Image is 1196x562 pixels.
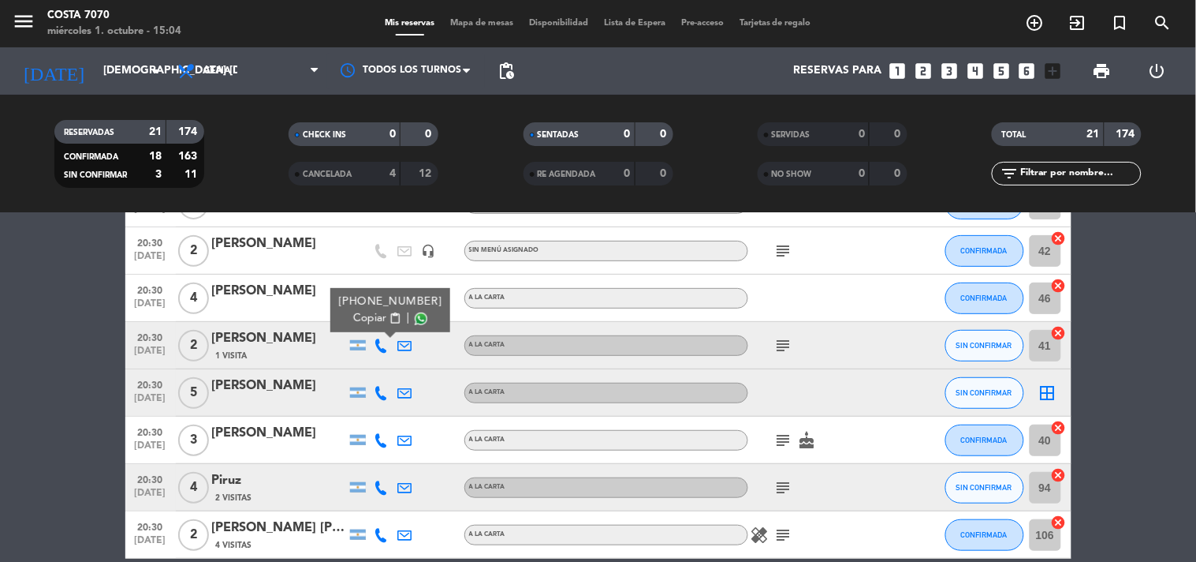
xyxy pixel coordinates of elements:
button: SIN CONFIRMAR [945,377,1024,409]
span: [DATE] [131,346,170,364]
span: CONFIRMADA [961,530,1008,539]
strong: 0 [624,129,631,140]
span: 3 [178,425,209,456]
span: 20:30 [131,280,170,298]
span: CHECK INS [303,131,346,139]
span: 20:30 [131,233,170,251]
span: [DATE] [131,488,170,506]
span: A LA CARTA [469,294,505,301]
i: subject [774,526,793,545]
span: NO SHOW [772,170,812,178]
div: [PERSON_NAME] [PERSON_NAME] [212,518,346,538]
i: looks_3 [939,61,959,81]
i: exit_to_app [1068,13,1087,32]
span: CONFIRMADA [64,153,118,161]
i: add_circle_outline [1026,13,1045,32]
span: 4 [178,283,209,314]
i: turned_in_not [1111,13,1130,32]
span: A LA CARTA [469,342,505,348]
span: | [406,310,409,327]
i: cancel [1051,467,1067,483]
span: Pre-acceso [673,19,732,28]
span: 20:30 [131,470,170,488]
button: SIN CONFIRMAR [945,330,1024,362]
i: looks_4 [965,61,985,81]
span: TOTAL [1001,131,1026,139]
strong: 21 [149,126,162,137]
span: SIN CONFIRMAR [956,388,1012,397]
i: filter_list [1000,164,1019,183]
span: 2 [178,330,209,362]
i: subject [774,336,793,355]
div: [PERSON_NAME] [212,376,346,396]
div: LOG OUT [1130,47,1184,95]
span: Lista de Espera [596,19,673,28]
i: menu [12,9,35,33]
button: SIN CONFIRMAR [945,472,1024,504]
button: CONFIRMADA [945,235,1024,267]
span: print [1093,62,1112,81]
strong: 0 [660,129,669,140]
span: [DATE] [131,298,170,317]
strong: 4 [389,168,396,179]
strong: 174 [1116,129,1138,140]
strong: 21 [1087,129,1100,140]
i: cancel [1051,515,1067,530]
strong: 18 [149,151,162,162]
strong: 0 [859,168,865,179]
i: cancel [1051,278,1067,294]
span: SIN CONFIRMAR [956,341,1012,350]
span: SIN CONFIRMAR [956,483,1012,492]
div: Piruz [212,470,346,491]
i: headset_mic [422,244,436,258]
span: Reservas para [793,65,881,77]
span: 2 [178,235,209,267]
span: 20:30 [131,375,170,393]
span: A LA CARTA [469,389,505,395]
span: [DATE] [131,440,170,459]
span: CONFIRMADA [961,246,1008,255]
span: [DATE] [131,535,170,553]
span: CANCELADA [303,170,352,178]
i: border_all [1038,384,1057,403]
i: search [1153,13,1172,32]
strong: 0 [859,129,865,140]
span: SIN CONFIRMAR [64,171,127,179]
span: 5 [178,377,209,409]
span: content_paste [389,313,401,324]
span: 2 [178,519,209,551]
strong: 0 [894,168,904,179]
span: [DATE] [131,251,170,269]
i: subject [774,242,793,260]
i: add_box [1043,61,1064,81]
span: 4 Visitas [216,539,252,552]
strong: 0 [660,168,669,179]
div: [PHONE_NUMBER] [338,294,442,310]
div: Costa 7070 [47,8,181,24]
span: 20:30 [131,328,170,346]
i: cancel [1051,420,1067,436]
i: power_settings_new [1147,62,1166,81]
i: [DATE] [12,54,95,88]
span: RE AGENDADA [538,170,596,178]
span: 4 [178,472,209,504]
span: A LA CARTA [469,436,505,443]
input: Filtrar por nombre... [1019,165,1141,182]
button: CONFIRMADA [945,283,1024,314]
div: [PERSON_NAME] [212,234,346,254]
strong: 0 [426,129,435,140]
span: Mapa de mesas [442,19,521,28]
div: [PERSON_NAME] [212,328,346,349]
i: cancel [1051,325,1067,341]
strong: 163 [178,151,200,162]
i: healing [751,526,769,545]
i: arrow_drop_down [147,62,166,81]
strong: 12 [419,168,435,179]
span: Tarjetas de regalo [732,19,819,28]
span: 20:30 [131,517,170,535]
span: RESERVADAS [64,129,114,137]
span: A LA CARTA [469,484,505,490]
strong: 174 [178,126,200,137]
div: miércoles 1. octubre - 15:04 [47,24,181,39]
span: SERVIDAS [772,131,810,139]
